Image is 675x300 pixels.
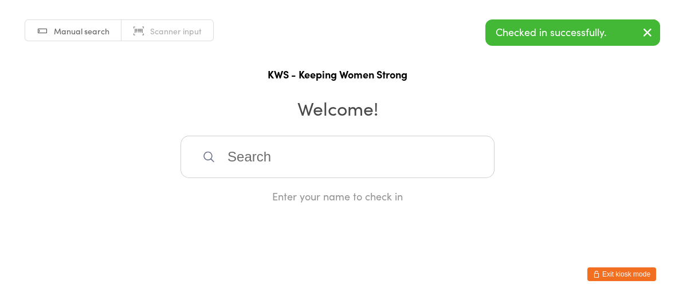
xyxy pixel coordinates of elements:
[11,67,664,81] h1: KWS - Keeping Women Strong
[11,95,664,121] h2: Welcome!
[150,25,202,37] span: Scanner input
[587,267,656,281] button: Exit kiosk mode
[485,19,660,46] div: Checked in successfully.
[180,136,495,178] input: Search
[180,189,495,203] div: Enter your name to check in
[54,25,109,37] span: Manual search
